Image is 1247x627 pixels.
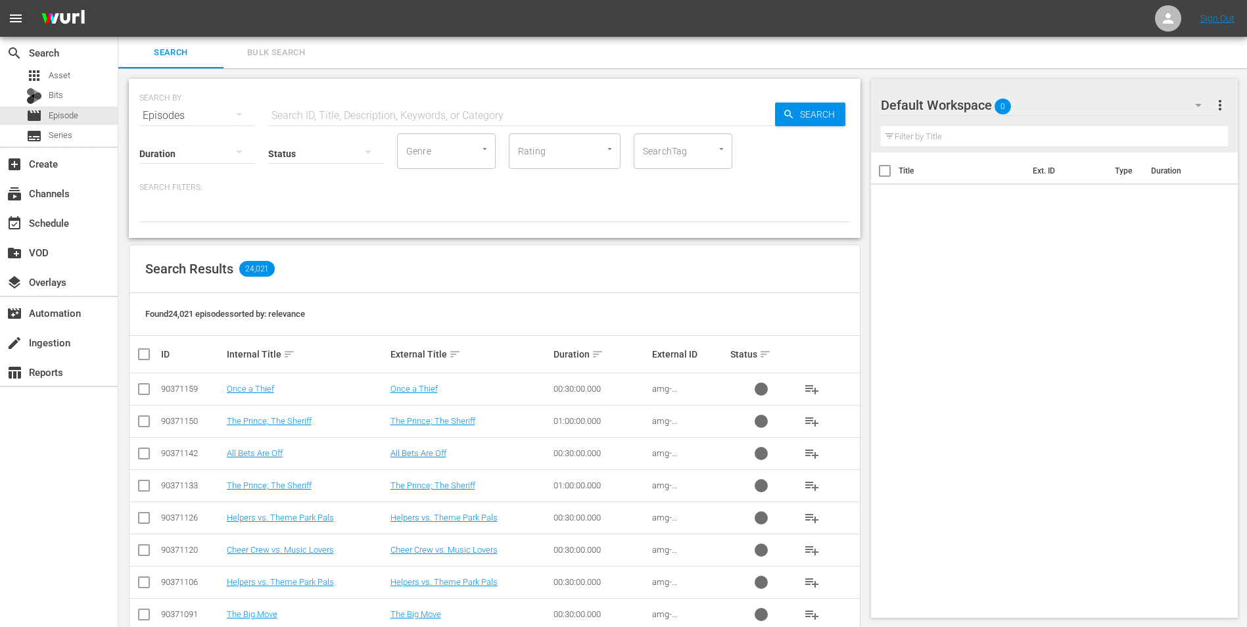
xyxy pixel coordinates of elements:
[26,108,42,124] span: Episode
[553,416,647,426] div: 01:00:00.000
[145,261,233,277] span: Search Results
[227,416,312,426] a: The Prince; The Sheriff
[652,577,717,597] span: amg-EP029717390060
[7,216,22,231] span: Schedule
[652,513,717,532] span: amg-EP029717390060
[553,513,647,522] div: 00:30:00.000
[145,309,305,319] span: Found 24,021 episodes sorted by: relevance
[759,348,771,360] span: sort
[227,545,334,555] a: Cheer Crew vs. Music Lovers
[553,545,647,555] div: 00:30:00.000
[804,607,820,622] span: playlist_add
[7,275,22,290] span: Overlays
[553,480,647,490] div: 01:00:00.000
[1025,152,1108,189] th: Ext. ID
[7,245,22,261] span: VOD
[795,103,845,126] span: Search
[449,348,461,360] span: sort
[899,152,1025,189] th: Title
[775,103,845,126] button: Search
[796,502,828,534] button: playlist_add
[553,609,647,619] div: 00:30:00.000
[1143,152,1222,189] th: Duration
[603,143,616,155] button: Open
[715,143,728,155] button: Open
[161,513,223,522] div: 90371126
[49,89,63,102] span: Bits
[796,373,828,405] button: playlist_add
[390,513,498,522] a: Helpers vs. Theme Park Pals
[804,478,820,494] span: playlist_add
[730,346,792,362] div: Status
[227,577,334,587] a: Helpers vs. Theme Park Pals
[592,348,603,360] span: sort
[390,346,550,362] div: External Title
[390,416,475,426] a: The Prince; The Sheriff
[7,156,22,172] span: Create
[553,384,647,394] div: 00:30:00.000
[804,574,820,590] span: playlist_add
[390,577,498,587] a: Helpers vs. Theme Park Pals
[804,446,820,461] span: playlist_add
[49,69,70,82] span: Asset
[881,87,1215,124] div: Default Workspace
[804,542,820,558] span: playlist_add
[32,3,95,34] img: ans4CAIJ8jUAAAAAAAAAAAAAAAAAAAAAAAAgQb4GAAAAAAAAAAAAAAAAAAAAAAAAJMjXAAAAAAAAAAAAAAAAAAAAAAAAgAT5G...
[553,448,647,458] div: 00:30:00.000
[227,480,312,490] a: The Prince; The Sheriff
[139,182,850,193] p: Search Filters:
[227,448,283,458] a: All Bets Are Off
[7,365,22,381] span: Reports
[7,306,22,321] span: Automation
[652,448,717,468] span: amg-EP010727110129
[126,45,216,60] span: Search
[995,93,1011,120] span: 0
[796,438,828,469] button: playlist_add
[227,609,277,619] a: The Big Move
[553,577,647,587] div: 00:30:00.000
[26,68,42,83] span: Asset
[161,448,223,458] div: 90371142
[390,384,438,394] a: Once a Thief
[161,609,223,619] div: 90371091
[26,128,42,144] span: Series
[227,384,274,394] a: Once a Thief
[283,348,295,360] span: sort
[161,577,223,587] div: 90371106
[804,413,820,429] span: playlist_add
[1212,97,1228,113] span: more_vert
[652,349,727,360] div: External ID
[161,416,223,426] div: 90371150
[804,510,820,526] span: playlist_add
[804,381,820,397] span: playlist_add
[161,545,223,555] div: 90371120
[479,143,491,155] button: Open
[1212,89,1228,121] button: more_vert
[26,88,42,104] div: Bits
[1200,13,1235,24] a: Sign Out
[49,129,72,142] span: Series
[239,261,275,277] span: 24,021
[139,97,255,134] div: Episodes
[652,384,717,404] span: amg-EP000037070059
[652,480,717,500] span: amg-EP000015630227
[49,109,78,122] span: Episode
[796,567,828,598] button: playlist_add
[652,416,717,436] span: amg-EP000015630227
[161,349,223,360] div: ID
[390,448,446,458] a: All Bets Are Off
[796,534,828,566] button: playlist_add
[161,480,223,490] div: 90371133
[390,480,475,490] a: The Prince; The Sheriff
[553,346,647,362] div: Duration
[390,545,498,555] a: Cheer Crew vs. Music Lovers
[227,513,334,522] a: Helpers vs. Theme Park Pals
[796,406,828,437] button: playlist_add
[796,470,828,501] button: playlist_add
[227,346,387,362] div: Internal Title
[390,609,441,619] a: The Big Move
[8,11,24,26] span: menu
[231,45,321,60] span: Bulk Search
[7,45,22,61] span: Search
[652,545,717,565] span: amg-EP030921270064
